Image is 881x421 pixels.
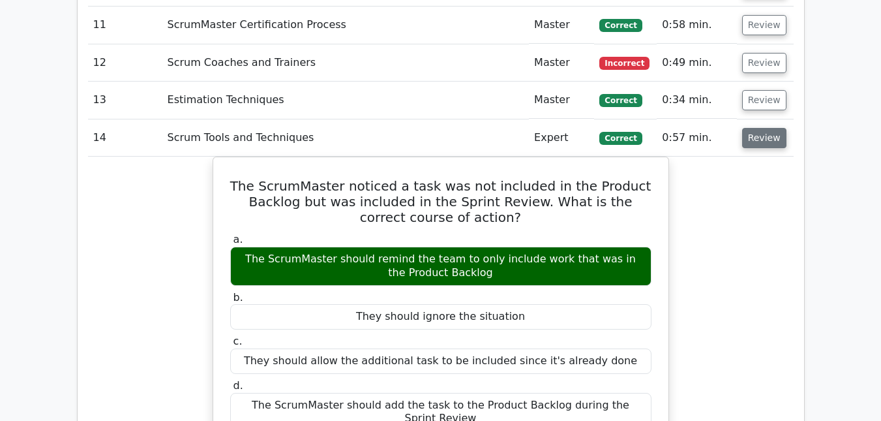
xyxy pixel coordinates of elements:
td: 14 [88,119,162,157]
div: They should ignore the situation [230,304,651,330]
td: 11 [88,7,162,44]
span: b. [233,291,243,304]
td: Scrum Coaches and Trainers [162,44,530,82]
button: Review [742,128,786,148]
span: Correct [599,94,642,107]
button: Review [742,53,786,73]
td: 0:58 min. [657,7,736,44]
td: ScrumMaster Certification Process [162,7,530,44]
td: 12 [88,44,162,82]
td: 0:34 min. [657,82,736,119]
td: Scrum Tools and Techniques [162,119,530,157]
span: Correct [599,19,642,32]
td: 13 [88,82,162,119]
span: a. [233,233,243,245]
span: d. [233,379,243,392]
span: Incorrect [599,57,650,70]
td: Estimation Techniques [162,82,530,119]
div: They should allow the additional task to be included since it's already done [230,349,651,374]
td: Master [529,7,594,44]
td: 0:57 min. [657,119,736,157]
h5: The ScrumMaster noticed a task was not included in the Product Backlog but was included in the Sp... [229,178,653,225]
button: Review [742,15,786,35]
td: Master [529,82,594,119]
td: 0:49 min. [657,44,736,82]
td: Expert [529,119,594,157]
button: Review [742,90,786,110]
div: The ScrumMaster should remind the team to only include work that was in the Product Backlog [230,247,651,286]
td: Master [529,44,594,82]
span: Correct [599,132,642,145]
span: c. [233,335,243,347]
